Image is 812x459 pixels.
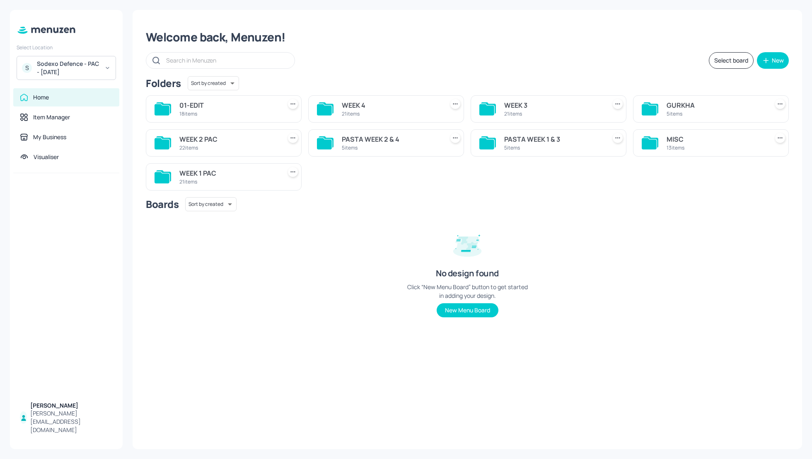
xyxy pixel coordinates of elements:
div: 22 items [179,144,278,151]
div: New [772,58,784,63]
div: PASTA WEEK 2 & 4 [342,134,440,144]
div: MISC [667,134,765,144]
img: design-empty [447,223,488,264]
div: Sort by created [188,75,239,92]
div: WEEK 3 [504,100,603,110]
div: Welcome back, Menuzen! [146,30,789,45]
div: Sort by created [185,196,237,213]
div: 01-EDIT [179,100,278,110]
div: Visualiser [34,153,59,161]
div: GURKHA [667,100,765,110]
div: No design found [436,268,499,279]
div: PASTA WEEK 1 & 3 [504,134,603,144]
div: [PERSON_NAME] [30,401,113,410]
div: WEEK 1 PAC [179,168,278,178]
button: New [757,52,789,69]
button: Select board [709,52,754,69]
div: Click “New Menu Board” button to get started in adding your design. [405,283,529,300]
div: 21 items [504,110,603,117]
div: WEEK 2 PAC [179,134,278,144]
div: Boards [146,198,179,211]
div: 21 items [342,110,440,117]
div: 5 items [342,144,440,151]
div: Select Location [17,44,116,51]
div: Home [33,93,49,101]
div: 13 items [667,144,765,151]
button: New Menu Board [437,303,498,317]
div: Sodexo Defence - PAC - [DATE] [37,60,99,76]
div: Item Manager [33,113,70,121]
div: 5 items [667,110,765,117]
div: 21 items [179,178,278,185]
input: Search in Menuzen [166,54,286,66]
div: WEEK 4 [342,100,440,110]
div: [PERSON_NAME][EMAIL_ADDRESS][DOMAIN_NAME] [30,409,113,434]
div: 5 items [504,144,603,151]
div: My Business [33,133,66,141]
div: S [22,63,32,73]
div: 18 items [179,110,278,117]
div: Folders [146,77,181,90]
